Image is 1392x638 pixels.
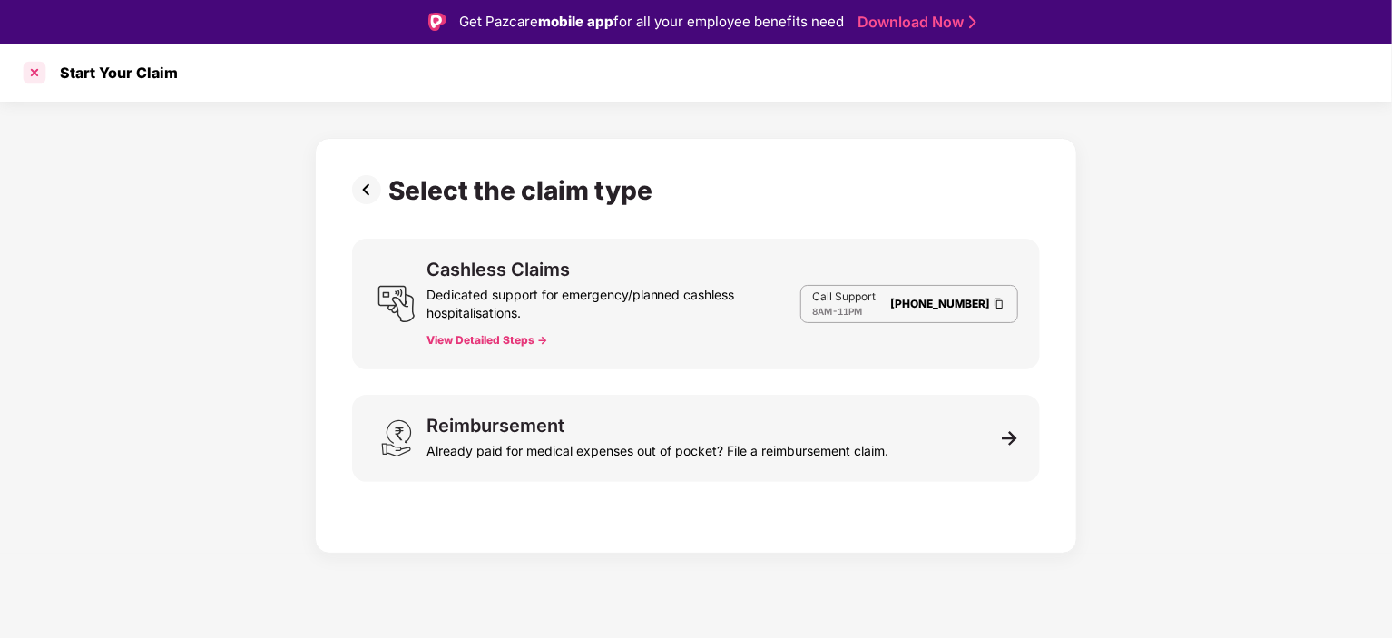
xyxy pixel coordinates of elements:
img: svg+xml;base64,PHN2ZyB3aWR0aD0iMTEiIGhlaWdodD0iMTEiIHZpZXdCb3g9IjAgMCAxMSAxMSIgZmlsbD0ibm9uZSIgeG... [1002,430,1018,447]
span: 8AM [812,306,832,317]
div: Reimbursement [426,417,564,435]
p: Call Support [812,290,876,304]
img: svg+xml;base64,PHN2ZyB3aWR0aD0iMjQiIGhlaWdodD0iMzEiIHZpZXdCb3g9IjAgMCAyNCAzMSIgZmlsbD0ibm9uZSIgeG... [377,419,416,457]
img: Stroke [969,13,976,32]
div: Start Your Claim [49,64,178,82]
strong: mobile app [538,13,613,30]
img: Logo [428,13,446,31]
a: Download Now [858,13,971,32]
img: Clipboard Icon [992,296,1006,311]
div: Already paid for medical expenses out of pocket? File a reimbursement claim. [426,435,888,460]
div: Dedicated support for emergency/planned cashless hospitalisations. [426,279,800,322]
div: - [812,304,876,319]
div: Get Pazcare for all your employee benefits need [459,11,844,33]
div: Select the claim type [388,175,660,206]
a: [PHONE_NUMBER] [890,297,990,310]
button: View Detailed Steps -> [426,333,547,348]
img: svg+xml;base64,PHN2ZyB3aWR0aD0iMjQiIGhlaWdodD0iMjUiIHZpZXdCb3g9IjAgMCAyNCAyNSIgZmlsbD0ibm9uZSIgeG... [377,285,416,323]
span: 11PM [838,306,862,317]
img: svg+xml;base64,PHN2ZyBpZD0iUHJldi0zMngzMiIgeG1sbnM9Imh0dHA6Ly93d3cudzMub3JnLzIwMDAvc3ZnIiB3aWR0aD... [352,175,388,204]
div: Cashless Claims [426,260,570,279]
